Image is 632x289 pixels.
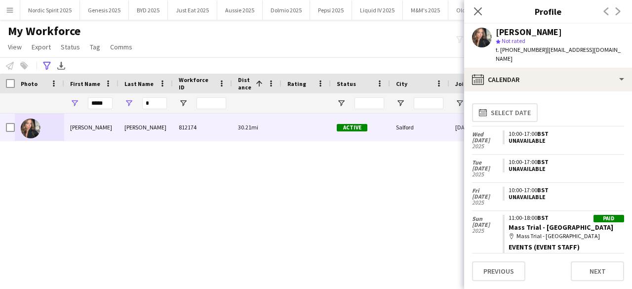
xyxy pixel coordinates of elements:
[449,114,509,141] div: [DATE]
[70,99,79,108] button: Open Filter Menu
[110,42,132,51] span: Comms
[238,124,258,131] span: 30.21mi
[414,97,443,109] input: City Filter Input
[118,114,173,141] div: [PERSON_NAME]
[61,42,80,51] span: Status
[496,46,621,62] span: | [EMAIL_ADDRESS][DOMAIN_NAME]
[197,97,226,109] input: Workforce ID Filter Input
[173,114,232,141] div: 812174
[124,99,133,108] button: Open Filter Menu
[455,99,464,108] button: Open Filter Menu
[337,80,356,87] span: Status
[64,114,118,141] div: [PERSON_NAME]
[8,24,80,39] span: My Workforce
[472,103,538,122] button: Select date
[509,137,620,144] div: Unavailable
[472,188,503,194] span: Fri
[509,232,624,241] div: Mass Trial - [GEOGRAPHIC_DATA]
[287,80,306,87] span: Rating
[390,114,449,141] div: Salford
[593,215,624,222] div: Paid
[70,80,100,87] span: First Name
[337,124,367,131] span: Active
[217,0,263,20] button: Aussie 2025
[537,214,549,221] span: BST
[396,80,407,87] span: City
[472,137,503,143] span: [DATE]
[472,165,503,171] span: [DATE]
[142,97,167,109] input: Last Name Filter Input
[337,99,346,108] button: Open Filter Menu
[55,60,67,72] app-action-btn: Export XLSX
[4,41,26,53] a: View
[355,97,384,109] input: Status Filter Input
[32,42,51,51] span: Export
[472,261,525,281] button: Previous
[106,41,136,53] a: Comms
[310,0,352,20] button: Pepsi 2025
[21,119,40,138] img: Emily Gibbins
[509,223,613,232] a: Mass Trial - [GEOGRAPHIC_DATA]
[496,28,562,37] div: [PERSON_NAME]
[472,171,503,177] span: 2025
[168,0,217,20] button: Just Eat 2025
[537,158,549,165] span: BST
[472,131,503,137] span: Wed
[464,5,632,18] h3: Profile
[571,261,624,281] button: Next
[41,60,53,72] app-action-btn: Advanced filters
[516,251,610,260] span: £109.83 (£14.00/hr) + £30.00 expenses
[455,80,474,87] span: Joined
[88,97,113,109] input: First Name Filter Input
[537,186,549,194] span: BST
[448,0,501,20] button: Old Spice 2025
[28,41,55,53] a: Export
[179,99,188,108] button: Open Filter Menu
[472,160,503,165] span: Tue
[472,143,503,149] span: 2025
[80,0,129,20] button: Genesis 2025
[509,165,620,172] div: Unavailable
[472,222,503,228] span: [DATE]
[509,243,624,251] div: Events (Event Staff)
[503,187,624,201] app-crew-unavailable-period: 10:00-17:00
[503,130,624,144] app-crew-unavailable-period: 10:00-17:00
[503,159,624,172] app-crew-unavailable-period: 10:00-17:00
[238,76,252,91] span: Distance
[472,228,503,234] span: 2025
[129,0,168,20] button: BYD 2025
[464,68,632,91] div: Calendar
[124,80,154,87] span: Last Name
[537,130,549,137] span: BST
[90,42,100,51] span: Tag
[472,194,503,200] span: [DATE]
[472,216,503,222] span: Sun
[57,41,84,53] a: Status
[509,215,624,221] div: 11:00-18:00
[502,37,525,44] span: Not rated
[21,80,38,87] span: Photo
[263,0,310,20] button: Dolmio 2025
[8,42,22,51] span: View
[86,41,104,53] a: Tag
[472,200,503,206] span: 2025
[352,0,403,20] button: Liquid IV 2025
[396,99,405,108] button: Open Filter Menu
[179,76,214,91] span: Workforce ID
[509,194,620,201] div: Unavailable
[20,0,80,20] button: Nordic Spirit 2025
[496,46,547,53] span: t. [PHONE_NUMBER]
[403,0,448,20] button: M&M's 2025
